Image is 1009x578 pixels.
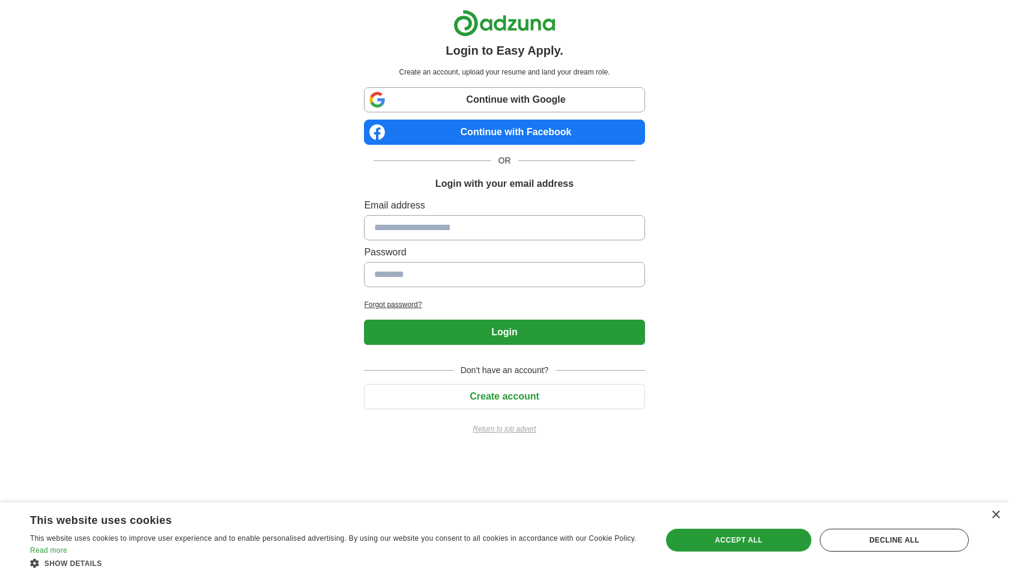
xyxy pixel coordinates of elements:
img: Adzuna logo [453,10,556,37]
button: Login [364,320,644,345]
h1: Login with your email address [435,177,574,191]
span: OR [491,154,518,167]
span: Don't have an account? [453,364,556,377]
span: Show details [44,559,102,568]
div: Close [991,511,1000,520]
span: This website uses cookies to improve user experience and to enable personalised advertising. By u... [30,534,637,543]
a: Read more, opens a new window [30,546,67,555]
a: Continue with Facebook [364,120,644,145]
a: Continue with Google [364,87,644,112]
div: Accept all [666,529,811,552]
label: Email address [364,198,644,213]
div: Decline all [820,529,969,552]
h1: Login to Easy Apply. [446,41,563,59]
button: Create account [364,384,644,409]
a: Create account [364,391,644,401]
div: Show details [30,557,643,569]
a: Return to job advert [364,424,644,434]
label: Password [364,245,644,260]
div: This website uses cookies [30,510,613,528]
a: Forgot password? [364,299,644,310]
p: Create an account, upload your resume and land your dream role. [366,67,642,78]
